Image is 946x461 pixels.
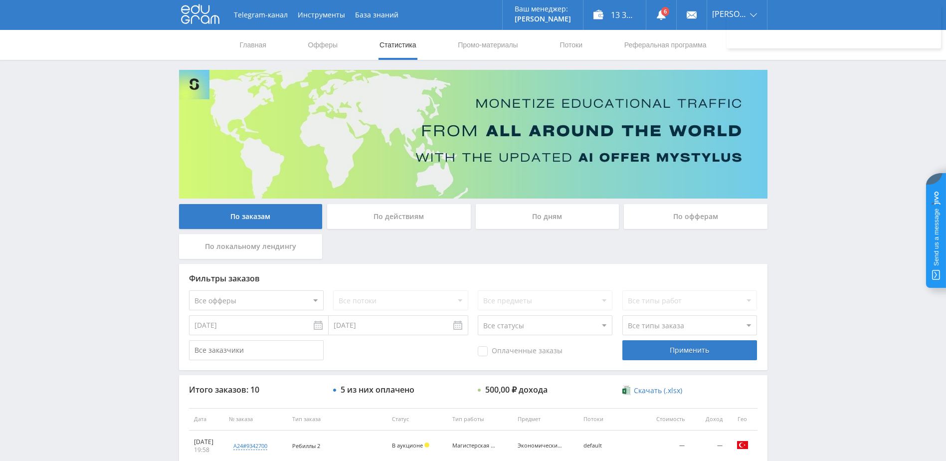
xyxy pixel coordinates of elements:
[583,443,628,449] div: default
[712,10,747,18] span: [PERSON_NAME]
[622,385,631,395] img: xlsx
[515,15,571,23] p: [PERSON_NAME]
[378,30,417,60] a: Статистика
[292,442,320,450] span: Ребиллы 2
[307,30,339,60] a: Офферы
[457,30,519,60] a: Промо-материалы
[327,204,471,229] div: По действиям
[392,442,423,449] span: В аукционе
[622,386,682,396] a: Скачать (.xlsx)
[478,346,563,356] span: Оплаченные заказы
[189,408,224,431] th: Дата
[179,204,323,229] div: По заказам
[644,408,690,431] th: Стоимость
[189,340,324,360] input: Все заказчики
[452,443,497,449] div: Магистерская диссертация
[622,340,757,360] div: Применить
[179,70,767,199] img: Banner
[341,385,414,394] div: 5 из них оплачено
[559,30,583,60] a: Потоки
[624,204,767,229] div: По офферам
[239,30,267,60] a: Главная
[728,408,757,431] th: Гео
[387,408,447,431] th: Статус
[194,438,219,446] div: [DATE]
[233,442,267,450] div: a24#9342700
[194,446,219,454] div: 19:58
[518,443,563,449] div: Экономический анализ
[623,30,708,60] a: Реферальная программа
[189,385,324,394] div: Итого заказов: 10
[634,387,682,395] span: Скачать (.xlsx)
[424,443,429,448] span: Холд
[287,408,387,431] th: Тип заказа
[476,204,619,229] div: По дням
[179,234,323,259] div: По локальному лендингу
[224,408,287,431] th: № заказа
[690,408,727,431] th: Доход
[515,5,571,13] p: Ваш менеджер:
[513,408,578,431] th: Предмет
[485,385,548,394] div: 500,00 ₽ дохода
[447,408,513,431] th: Тип работы
[189,274,757,283] div: Фильтры заказов
[737,439,749,451] img: tur.png
[578,408,644,431] th: Потоки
